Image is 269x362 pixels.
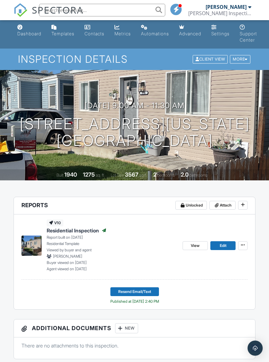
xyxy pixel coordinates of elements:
div: 1275 [83,171,95,178]
p: There are no attachments to this inspection. [21,342,248,349]
div: Support Center [240,31,257,43]
a: Settings [209,22,232,40]
div: [PERSON_NAME] [206,4,247,10]
div: Dashboard [17,31,41,36]
h1: Inspection Details [18,54,251,65]
div: 3567 [125,171,138,178]
h3: Additional Documents [14,319,255,337]
div: 2.0 [181,171,189,178]
a: Metrics [112,22,133,40]
div: New [115,323,138,333]
a: Support Center [237,22,260,46]
div: Lonetree Inspections and Repair [188,10,251,16]
div: 2 [153,171,156,178]
a: Automations (Basic) [138,22,172,40]
span: sq.ft. [139,173,147,178]
a: Templates [49,22,77,40]
h3: [DATE] 9:00 am - 11:30 am [85,101,184,110]
span: Built [56,173,63,178]
div: Open Intercom Messenger [248,341,263,356]
span: SPECTORA [32,3,84,16]
span: Lot Size [111,173,124,178]
div: Templates [51,31,74,36]
a: Advanced [177,22,204,40]
div: Client View [193,55,228,64]
a: Contacts [82,22,107,40]
a: SPECTORA [14,9,84,22]
div: Contacts [85,31,104,36]
span: bathrooms [190,173,208,178]
a: Dashboard [15,22,44,40]
div: 1940 [64,171,77,178]
div: More [230,55,250,64]
div: Advanced [179,31,201,36]
span: sq. ft. [96,173,105,178]
a: Client View [192,56,229,61]
div: Settings [211,31,230,36]
div: Metrics [114,31,131,36]
span: bedrooms [157,173,175,178]
img: The Best Home Inspection Software - Spectora [14,3,27,17]
div: Automations [141,31,169,36]
input: Search everything... [39,4,165,16]
h1: [STREET_ADDRESS][US_STATE] [GEOGRAPHIC_DATA] [20,116,250,149]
